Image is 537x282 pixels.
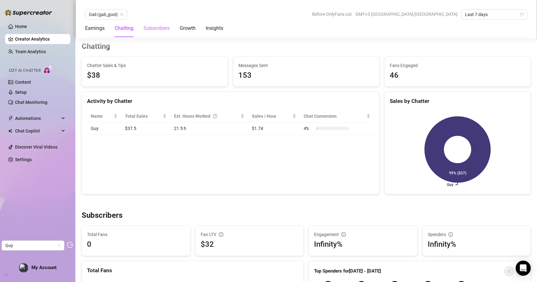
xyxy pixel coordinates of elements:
[314,268,381,275] article: Top Spenders for [DATE] - [DATE]
[516,261,531,276] div: Open Intercom Messenger
[201,239,299,251] div: $32
[201,231,299,238] div: Fan LTV
[15,126,60,136] span: Chat Copilot
[447,183,453,187] text: Guy
[15,80,31,85] a: Content
[448,232,453,237] span: info-circle
[87,70,223,82] span: $38
[355,9,458,19] span: GMT+3 [GEOGRAPHIC_DATA]/[GEOGRAPHIC_DATA]
[428,239,526,251] div: Infinity%
[252,113,291,120] span: Sales / Hour
[15,49,46,54] a: Team Analytics
[248,122,300,135] td: $1.74
[390,70,525,82] div: 46
[15,90,27,95] a: Setup
[91,113,112,120] span: Name
[15,100,47,105] a: Chat Monitoring
[8,129,12,133] img: Chat Copilot
[520,13,524,16] span: calendar
[5,241,61,250] span: Guy
[304,125,314,132] span: 4 %
[15,113,60,123] span: Automations
[19,263,28,272] img: profilePics%2F3rFGcSoYnvOA5zOBaMjCXNKiOxu1.jpeg
[314,239,412,251] div: Infinity%
[314,231,412,238] div: Engagement
[87,110,121,122] th: Name
[144,25,170,32] div: Subscribers
[31,265,57,270] span: My Account
[15,144,57,149] a: Discover Viral Videos
[121,122,170,135] td: $37.5
[248,110,300,122] th: Sales / Hour
[304,113,365,120] span: Chat Conversion
[9,68,41,74] span: Izzy AI Chatter
[390,62,525,69] span: Fans Engaged
[312,9,352,19] span: Before OnlyFans cut
[87,122,121,135] td: Guy
[341,232,346,237] span: info-circle
[15,34,65,44] a: Creator Analytics
[8,116,13,121] span: thunderbolt
[219,232,223,237] span: info-circle
[206,25,223,32] div: Insights
[85,25,105,32] div: Earnings
[82,211,122,221] h3: Subscribers
[121,110,170,122] th: Total Sales
[170,122,248,135] td: 21.5 h
[87,239,91,251] div: 0
[87,231,185,238] span: Total Fans
[89,10,123,19] span: Gali (gali_gool)
[67,242,73,248] span: logout
[3,273,8,278] span: build
[174,113,239,120] div: Est. Hours Worked
[465,10,523,19] span: Last 7 days
[125,113,161,120] span: Total Sales
[115,25,133,32] div: Chatting
[15,157,32,162] a: Settings
[87,62,223,69] span: Chatter Sales & Tips
[15,24,27,29] a: Home
[120,13,124,16] span: team
[180,25,196,32] div: Growth
[43,65,53,74] img: AI Chatter
[300,110,374,122] th: Chat Conversion
[82,42,110,52] h3: Chatting
[238,62,374,69] span: Messages Sent
[428,231,526,238] div: Spenders
[213,113,217,120] span: question-circle
[87,266,298,275] div: Total Fans
[5,9,52,16] img: logo-BBDzfeDw.svg
[87,97,374,105] div: Activity by Chatter
[390,97,525,105] div: Sales by Chatter
[238,70,374,82] div: 153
